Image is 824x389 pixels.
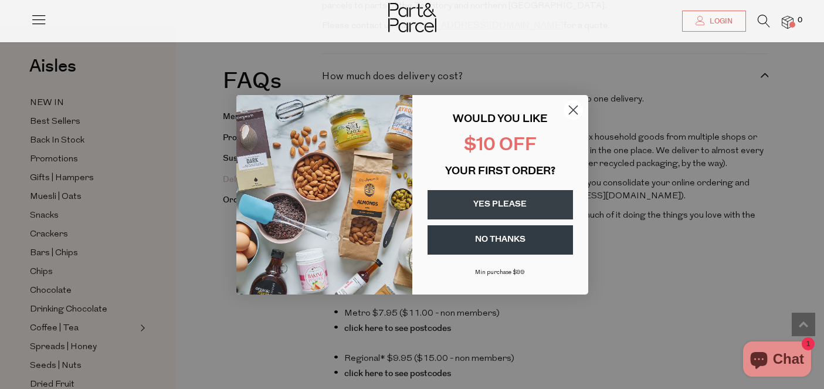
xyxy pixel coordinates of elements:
[388,3,436,32] img: Part&Parcel
[782,16,794,28] a: 0
[445,167,555,177] span: YOUR FIRST ORDER?
[236,95,412,295] img: 43fba0fb-7538-40bc-babb-ffb1a4d097bc.jpeg
[707,16,733,26] span: Login
[475,269,525,276] span: Min purchase $99
[428,190,573,219] button: YES PLEASE
[464,137,537,155] span: $10 OFF
[453,114,547,125] span: WOULD YOU LIKE
[795,15,805,26] span: 0
[563,100,584,120] button: Close dialog
[740,341,815,380] inbox-online-store-chat: Shopify online store chat
[682,11,746,32] a: Login
[428,225,573,255] button: NO THANKS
